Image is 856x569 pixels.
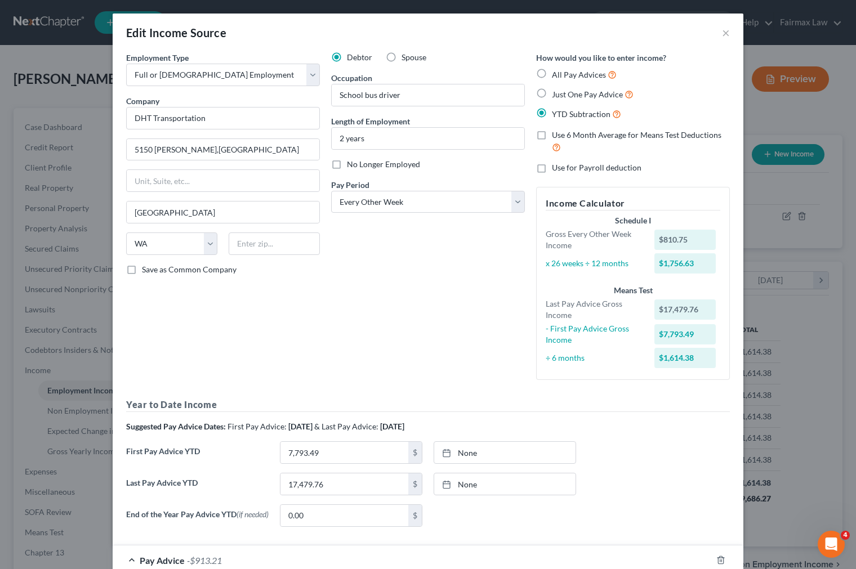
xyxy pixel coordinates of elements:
[126,96,159,106] span: Company
[332,84,524,106] input: --
[332,128,524,149] input: ex: 2 years
[408,505,422,526] div: $
[546,285,720,296] div: Means Test
[142,265,237,274] span: Save as Common Company
[552,109,610,119] span: YTD Subtraction
[126,422,226,431] strong: Suggested Pay Advice Dates:
[546,196,720,210] h5: Income Calculator
[654,230,716,250] div: $810.75
[140,555,185,566] span: Pay Advice
[402,52,426,62] span: Spouse
[552,163,641,172] span: Use for Payroll deduction
[536,52,666,64] label: How would you like to enter income?
[380,422,404,431] strong: [DATE]
[540,298,649,321] div: Last Pay Advice Gross Income
[818,531,845,558] iframe: Intercom live chat
[126,398,730,412] h5: Year to Date Income
[841,531,850,540] span: 4
[127,201,319,223] input: Enter city...
[347,52,372,62] span: Debtor
[408,442,422,463] div: $
[280,505,408,526] input: 0.00
[126,53,189,62] span: Employment Type
[654,253,716,274] div: $1,756.63
[552,130,721,140] span: Use 6 Month Average for Means Test Deductions
[331,180,369,190] span: Pay Period
[280,473,408,495] input: 0.00
[126,25,226,41] div: Edit Income Source
[121,504,274,536] label: End of the Year Pay Advice YTD
[314,422,378,431] span: & Last Pay Advice:
[540,352,649,364] div: ÷ 6 months
[552,70,606,79] span: All Pay Advices
[121,473,274,504] label: Last Pay Advice YTD
[552,89,623,99] span: Just One Pay Advice
[654,299,716,320] div: $17,479.76
[654,324,716,344] div: $7,793.49
[288,422,313,431] strong: [DATE]
[331,72,372,84] label: Occupation
[187,555,222,566] span: -$913.21
[347,159,420,169] span: No Longer Employed
[546,215,720,226] div: Schedule I
[654,348,716,368] div: $1,614.38
[331,115,410,127] label: Length of Employment
[126,107,320,129] input: Search company by name...
[434,442,576,463] a: None
[408,473,422,495] div: $
[127,139,319,160] input: Enter address...
[722,26,730,39] button: ×
[229,232,320,255] input: Enter zip...
[280,442,408,463] input: 0.00
[127,170,319,191] input: Unit, Suite, etc...
[434,473,576,495] a: None
[237,509,269,519] span: (if needed)
[228,422,287,431] span: First Pay Advice:
[540,258,649,269] div: x 26 weeks ÷ 12 months
[121,441,274,473] label: First Pay Advice YTD
[540,229,649,251] div: Gross Every Other Week Income
[540,323,649,346] div: - First Pay Advice Gross Income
